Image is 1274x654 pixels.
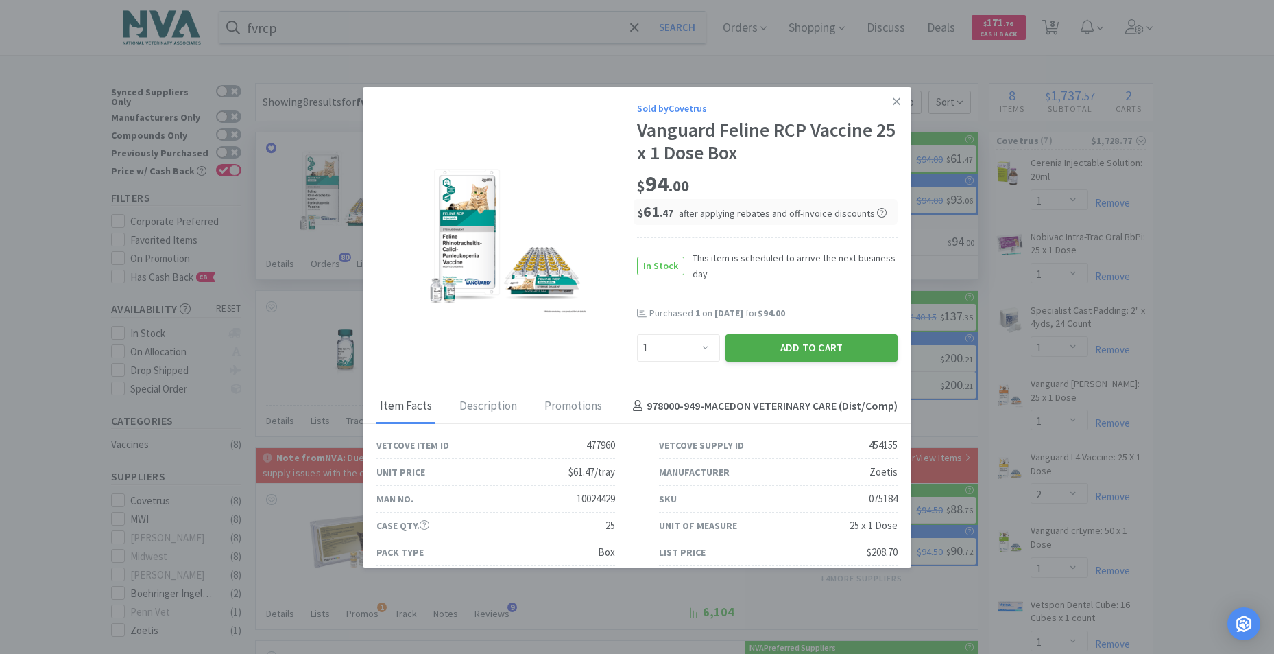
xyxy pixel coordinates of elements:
div: $61.47/tray [568,464,615,480]
span: This item is scheduled to arrive the next business day [684,250,898,281]
div: Promotions [541,390,605,424]
div: 075184 [869,491,898,507]
div: Purchased on for [649,307,898,320]
div: Manufacturer [659,465,730,480]
span: $ [638,207,643,220]
div: 25 [605,517,615,534]
img: da3863abc69945f39e9fdf92741aa26b_454155.png [421,145,592,317]
div: Man No. [376,491,413,506]
div: Unit of Measure [659,518,737,533]
span: 94 [637,170,689,198]
span: In Stock [638,257,684,275]
div: 25 x 1 Dose [850,517,898,534]
div: Vetcove Supply ID [659,438,744,453]
div: Open Intercom Messenger [1227,607,1260,640]
div: List Price [659,545,706,560]
div: 454155 [869,437,898,454]
span: after applying rebates and off-invoice discounts [679,207,887,220]
div: 477960 [586,437,615,454]
div: Sold by Covetrus [637,101,898,116]
h4: 978000-949 - MACEDON VETERINARY CARE (Dist/Comp) [627,397,898,415]
div: Case Qty. [376,518,429,533]
div: Pack Type [376,545,424,560]
span: . 00 [669,176,689,196]
div: Vanguard Feline RCP Vaccine 25 x 1 Dose Box [637,119,898,165]
div: Zoetis [869,464,898,480]
div: $208.70 [867,544,898,561]
button: Add to Cart [725,334,898,362]
div: SKU [659,491,677,506]
span: . 47 [660,207,673,220]
span: $ [637,176,645,196]
div: Box [598,544,615,561]
span: $94.00 [758,307,785,319]
span: 1 [695,307,700,319]
div: Description [456,390,520,424]
span: 61 [638,202,673,221]
div: Vetcove Item ID [376,438,449,453]
div: Unit Price [376,465,425,480]
div: 10024429 [577,491,615,507]
div: Item Facts [376,390,435,424]
span: [DATE] [714,307,743,319]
